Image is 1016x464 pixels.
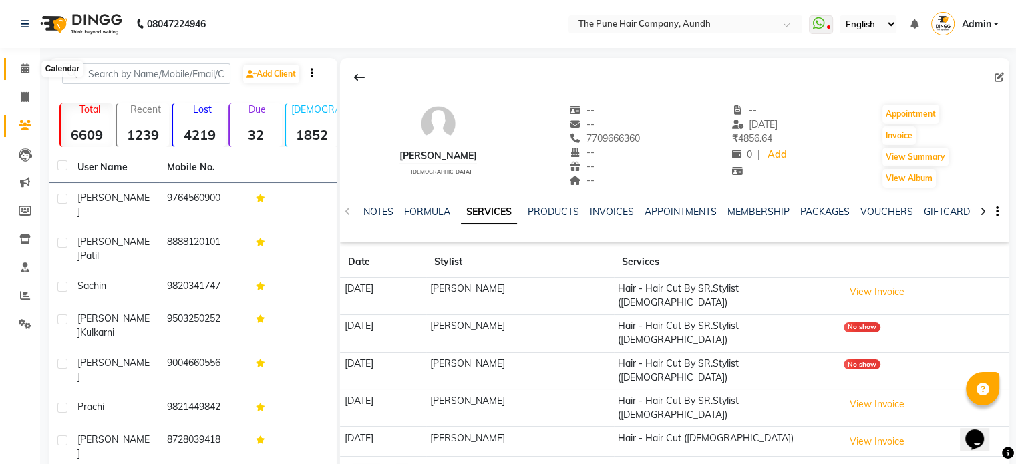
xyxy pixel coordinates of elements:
[614,314,840,352] td: Hair - Hair Cut By SR.Stylist ([DEMOGRAPHIC_DATA])
[569,104,595,116] span: --
[404,206,450,218] a: FORMULA
[426,389,614,427] td: [PERSON_NAME]
[645,206,717,218] a: APPOINTMENTS
[882,169,936,188] button: View Album
[411,168,472,175] span: [DEMOGRAPHIC_DATA]
[122,103,169,115] p: Recent
[42,61,83,77] div: Calendar
[569,174,595,186] span: --
[727,206,790,218] a: MEMBERSHIP
[614,247,840,278] th: Services
[461,200,517,224] a: SERVICES
[924,206,976,218] a: GIFTCARDS
[80,250,99,262] span: Patil
[159,183,248,227] td: 9764560900
[614,352,840,389] td: Hair - Hair Cut By SR.Stylist ([DEMOGRAPHIC_DATA])
[960,411,1003,451] iframe: chat widget
[77,312,150,338] span: [PERSON_NAME]
[860,206,913,218] a: VOUCHERS
[232,103,282,115] p: Due
[77,401,104,413] span: Prachi
[732,132,738,144] span: ₹
[732,118,778,130] span: [DATE]
[69,152,159,183] th: User Name
[528,206,579,218] a: PRODUCTS
[757,148,760,162] span: |
[844,394,910,415] button: View Invoice
[117,126,169,143] strong: 1239
[418,103,458,144] img: avatar
[340,352,426,389] td: [DATE]
[77,236,150,262] span: [PERSON_NAME]
[732,148,752,160] span: 0
[961,17,991,31] span: Admin
[345,65,373,90] div: Back to Client
[426,247,614,278] th: Stylist
[340,247,426,278] th: Date
[243,65,299,83] a: Add Client
[340,427,426,457] td: [DATE]
[77,280,106,292] span: sachin
[61,126,113,143] strong: 6609
[159,348,248,392] td: 9004660556
[426,352,614,389] td: [PERSON_NAME]
[426,278,614,315] td: [PERSON_NAME]
[766,146,789,164] a: Add
[147,5,206,43] b: 08047224946
[77,433,150,459] span: [PERSON_NAME]
[159,304,248,348] td: 9503250252
[844,431,910,452] button: View Invoice
[800,206,850,218] a: PACKAGES
[286,126,338,143] strong: 1852
[77,192,150,218] span: [PERSON_NAME]
[569,146,595,158] span: --
[34,5,126,43] img: logo
[426,314,614,352] td: [PERSON_NAME]
[77,357,150,383] span: [PERSON_NAME]
[159,271,248,304] td: 9820341747
[590,206,634,218] a: INVOICES
[569,118,595,130] span: --
[732,132,772,144] span: 4856.64
[844,359,880,369] div: No show
[178,103,225,115] p: Lost
[614,278,840,315] td: Hair - Hair Cut By SR.Stylist ([DEMOGRAPHIC_DATA])
[882,126,916,145] button: Invoice
[159,152,248,183] th: Mobile No.
[399,149,477,163] div: [PERSON_NAME]
[931,12,955,35] img: Admin
[569,132,640,144] span: 7709666360
[62,63,230,84] input: Search by Name/Mobile/Email/Code
[844,282,910,302] button: View Invoice
[340,278,426,315] td: [DATE]
[732,104,757,116] span: --
[426,427,614,457] td: [PERSON_NAME]
[882,105,939,124] button: Appointment
[80,326,114,338] span: kulkarni
[614,427,840,457] td: Hair - Hair Cut ([DEMOGRAPHIC_DATA])
[882,148,949,166] button: View Summary
[363,206,393,218] a: NOTES
[569,160,595,172] span: --
[844,322,880,332] div: No show
[159,227,248,271] td: 8888120101
[66,103,113,115] p: Total
[230,126,282,143] strong: 32
[173,126,225,143] strong: 4219
[340,314,426,352] td: [DATE]
[291,103,338,115] p: [DEMOGRAPHIC_DATA]
[159,392,248,425] td: 9821449842
[340,389,426,427] td: [DATE]
[614,389,840,427] td: Hair - Hair Cut By SR.Stylist ([DEMOGRAPHIC_DATA])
